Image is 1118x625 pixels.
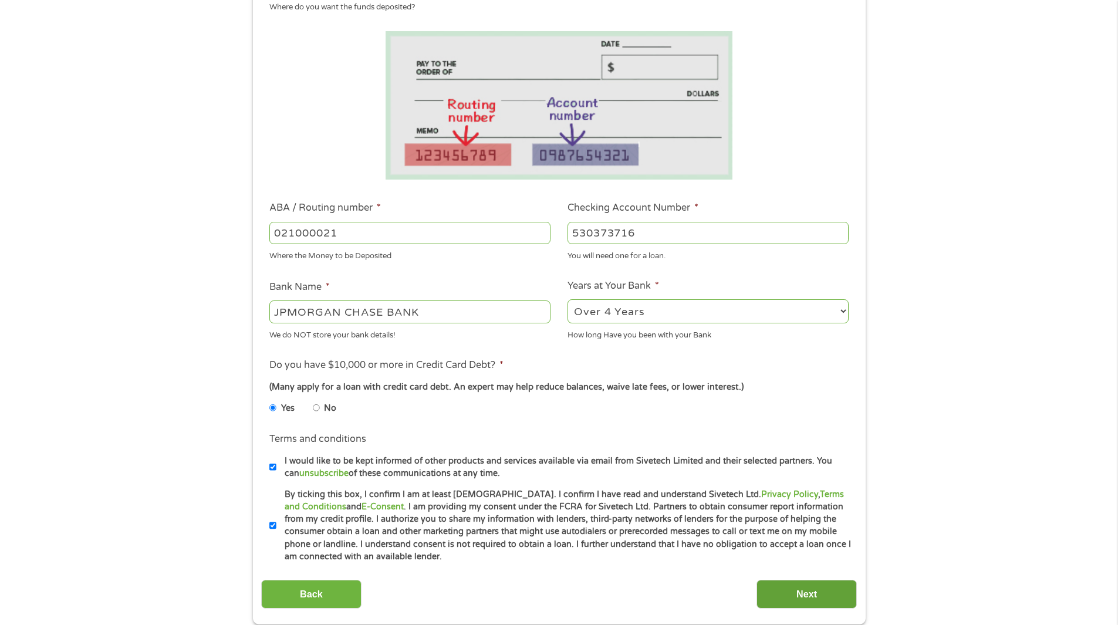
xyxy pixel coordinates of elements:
input: 263177916 [269,222,550,244]
label: Yes [281,402,295,415]
label: Bank Name [269,281,330,293]
label: Checking Account Number [568,202,698,214]
input: Back [261,580,362,609]
div: Where do you want the funds deposited? [269,2,840,13]
a: unsubscribe [299,468,349,478]
input: Next [756,580,857,609]
div: You will need one for a loan. [568,246,849,262]
div: How long Have you been with your Bank [568,325,849,341]
input: 345634636 [568,222,849,244]
label: No [324,402,336,415]
label: Terms and conditions [269,433,366,445]
a: E-Consent [362,502,404,512]
label: By ticking this box, I confirm I am at least [DEMOGRAPHIC_DATA]. I confirm I have read and unders... [276,488,852,563]
a: Privacy Policy [761,489,818,499]
div: We do NOT store your bank details! [269,325,550,341]
label: ABA / Routing number [269,202,381,214]
div: Where the Money to be Deposited [269,246,550,262]
img: Routing number location [386,31,733,180]
div: (Many apply for a loan with credit card debt. An expert may help reduce balances, waive late fees... [269,381,848,394]
label: I would like to be kept informed of other products and services available via email from Sivetech... [276,455,852,480]
label: Do you have $10,000 or more in Credit Card Debt? [269,359,504,371]
label: Years at Your Bank [568,280,659,292]
a: Terms and Conditions [285,489,844,512]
